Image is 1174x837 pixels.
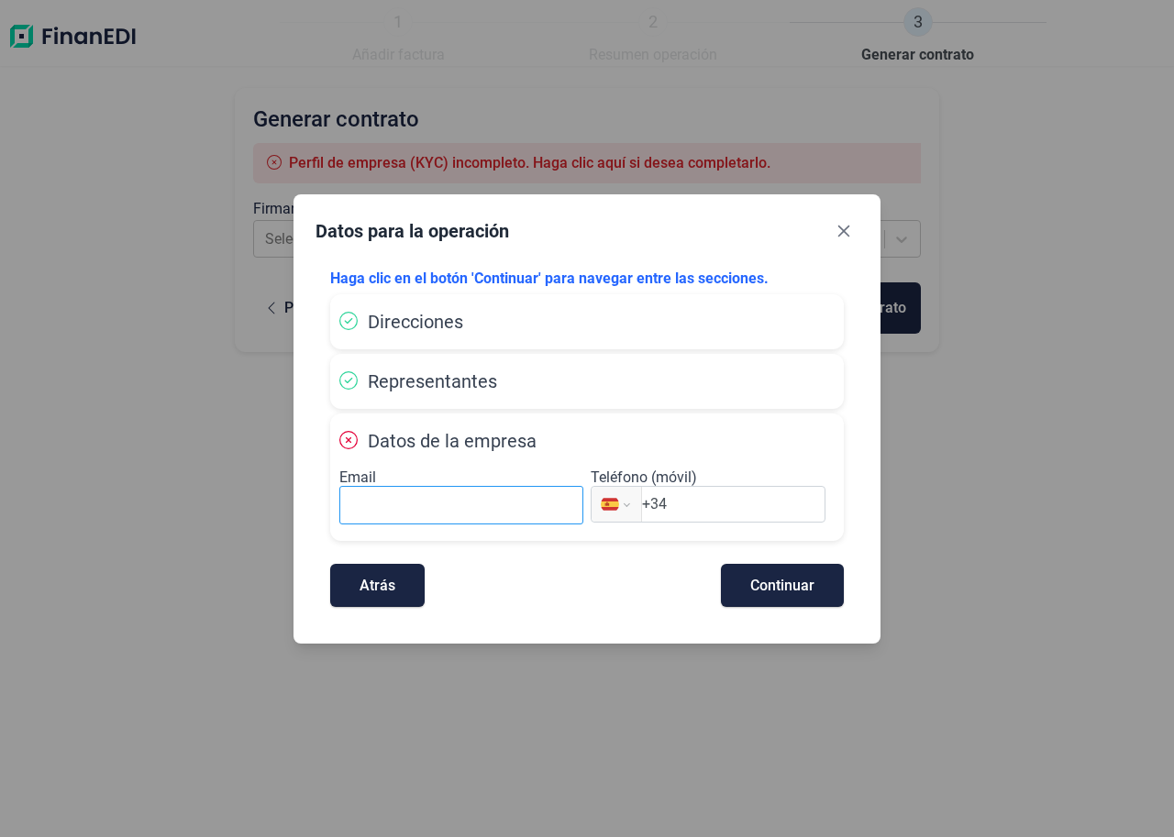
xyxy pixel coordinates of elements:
button: Continuar [721,564,844,607]
p: Haga clic en el botón 'Continuar' para navegar entre las secciones. [330,268,844,290]
label: Teléfono (móvil) [591,468,697,486]
span: Continuar [750,578,814,592]
span: Representantes [368,370,497,392]
label: Email [339,468,376,486]
span: Direcciones [368,311,463,333]
span: Datos de la empresa [368,430,537,452]
button: Atrás [330,564,425,607]
span: Atrás [360,578,395,592]
button: Close [829,216,858,246]
div: Datos para la operación [316,218,509,244]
